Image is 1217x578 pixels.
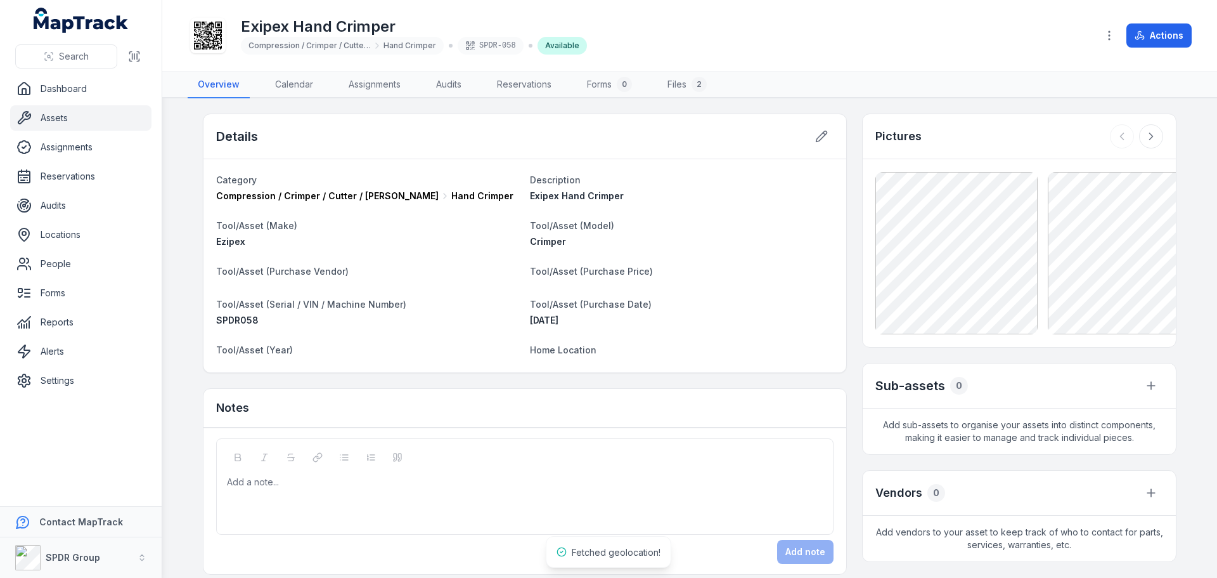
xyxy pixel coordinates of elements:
[530,174,581,185] span: Description
[10,164,151,189] a: Reservations
[241,16,587,37] h1: Exipex Hand Crimper
[927,484,945,502] div: 0
[216,266,349,277] span: Tool/Asset (Purchase Vendor)
[216,399,249,417] h3: Notes
[530,315,558,325] time: 06/01/2024, 12:00:00 am
[458,37,524,55] div: SPDR-058
[530,190,624,201] span: Exipex Hand Crimper
[863,516,1176,562] span: Add vendors to your asset to keep track of who to contact for parts, services, warranties, etc.
[216,174,257,185] span: Category
[10,135,151,160] a: Assignments
[863,409,1176,454] span: Add sub-assets to organise your assets into distinct components, making it easier to manage and t...
[538,37,587,55] div: Available
[530,315,558,325] span: [DATE]
[10,310,151,335] a: Reports
[15,44,117,69] button: Search
[10,105,151,131] a: Assets
[426,72,472,98] a: Audits
[383,41,436,51] span: Hand Crimper
[248,41,371,51] span: Compression / Crimper / Cutter / [PERSON_NAME]
[875,377,945,395] h2: Sub-assets
[530,220,614,231] span: Tool/Asset (Model)
[188,72,250,98] a: Overview
[10,76,151,102] a: Dashboard
[10,193,151,218] a: Audits
[10,368,151,393] a: Settings
[530,345,596,355] span: Home Location
[216,236,245,247] span: Ezipex
[10,280,151,306] a: Forms
[216,345,293,355] span: Tool/Asset (Year)
[875,484,922,502] h3: Vendors
[10,222,151,247] a: Locations
[39,516,123,527] strong: Contact MapTrack
[530,299,652,310] span: Tool/Asset (Purchase Date)
[875,128,922,145] h3: Pictures
[34,8,129,33] a: MapTrack
[216,190,439,202] span: Compression / Crimper / Cutter / [PERSON_NAME]
[487,72,562,98] a: Reservations
[10,339,151,364] a: Alerts
[530,236,566,247] span: Crimper
[657,72,717,98] a: Files2
[10,251,151,277] a: People
[265,72,323,98] a: Calendar
[572,547,660,558] span: Fetched geolocation!
[338,72,411,98] a: Assignments
[617,77,632,92] div: 0
[216,299,406,310] span: Tool/Asset (Serial / VIN / Machine Number)
[46,552,100,563] strong: SPDR Group
[216,128,258,145] h2: Details
[59,50,89,63] span: Search
[1126,23,1192,48] button: Actions
[950,377,968,395] div: 0
[216,315,259,325] span: SPDR058
[216,220,297,231] span: Tool/Asset (Make)
[577,72,642,98] a: Forms0
[451,190,513,202] span: Hand Crimper
[692,77,707,92] div: 2
[530,266,653,277] span: Tool/Asset (Purchase Price)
